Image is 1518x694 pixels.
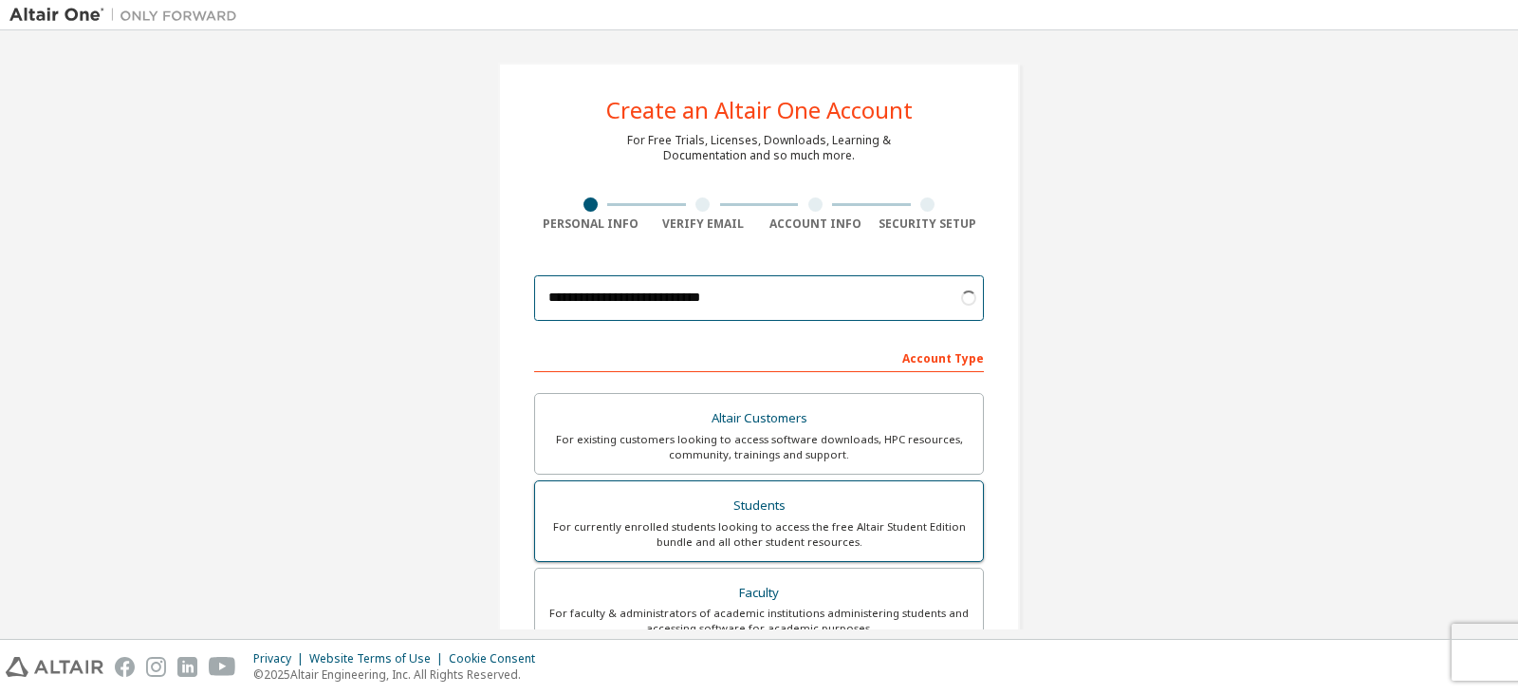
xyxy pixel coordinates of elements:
[546,405,972,432] div: Altair Customers
[546,580,972,607] div: Faculty
[309,651,449,666] div: Website Terms of Use
[253,651,309,666] div: Privacy
[146,657,166,677] img: instagram.svg
[6,657,103,677] img: altair_logo.svg
[759,216,872,232] div: Account Info
[253,666,546,683] p: © 2025 Altair Engineering, Inc. All Rights Reserved.
[546,606,972,636] div: For faculty & administrators of academic institutions administering students and accessing softwa...
[546,519,972,550] div: For currently enrolled students looking to access the free Altair Student Edition bundle and all ...
[627,133,891,163] div: For Free Trials, Licenses, Downloads, Learning & Documentation and so much more.
[115,657,135,677] img: facebook.svg
[534,342,984,372] div: Account Type
[449,651,546,666] div: Cookie Consent
[177,657,197,677] img: linkedin.svg
[606,99,913,122] div: Create an Altair One Account
[647,216,760,232] div: Verify Email
[546,493,972,519] div: Students
[546,432,972,462] div: For existing customers looking to access software downloads, HPC resources, community, trainings ...
[534,216,647,232] div: Personal Info
[872,216,985,232] div: Security Setup
[9,6,247,25] img: Altair One
[209,657,236,677] img: youtube.svg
